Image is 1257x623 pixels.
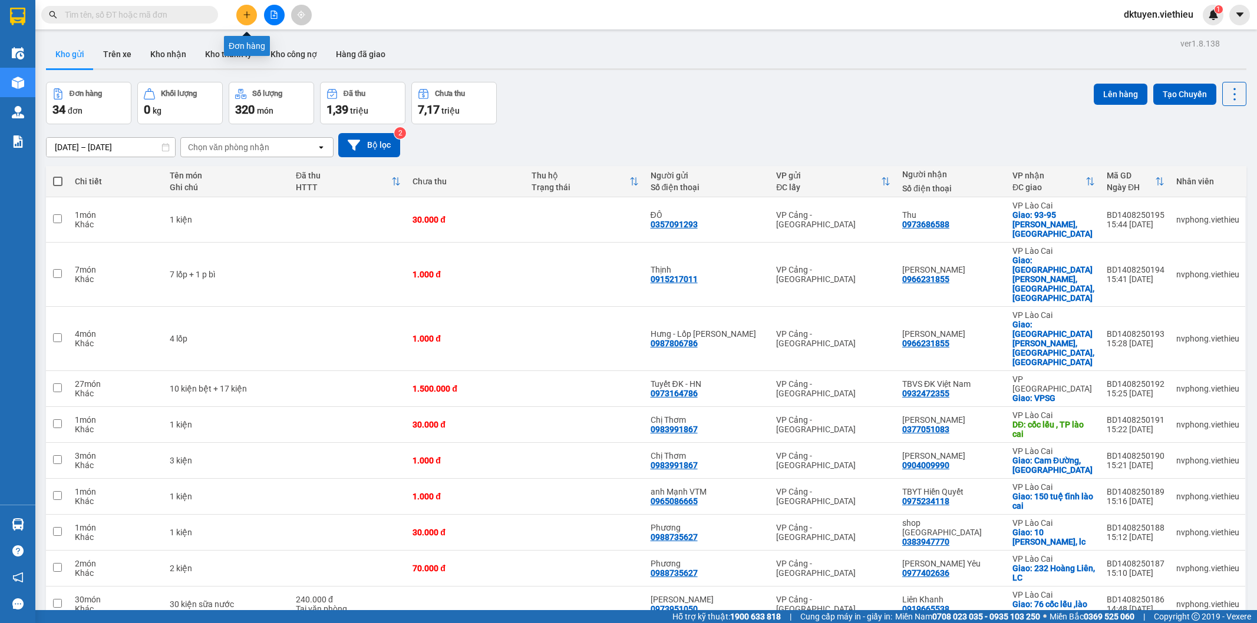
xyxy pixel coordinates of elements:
div: Trạng thái [532,183,629,192]
div: nvphong.viethieu [1176,599,1239,609]
div: 15:41 [DATE] [1107,274,1164,284]
span: caret-down [1235,9,1245,20]
div: Nhân viên [1176,177,1239,186]
div: BD1408250194 [1107,265,1164,274]
img: warehouse-icon [12,106,24,118]
span: | [1143,610,1145,623]
svg: open [316,143,326,152]
div: Khối lượng [161,90,197,98]
div: phùng văn quang [651,595,765,604]
button: Đã thu1,39 triệu [320,82,405,124]
div: Liên Khanh [902,595,1001,604]
div: BD1408250189 [1107,487,1164,496]
div: Giao: VPSG [1012,393,1095,403]
div: VP Lào Cai [1012,482,1095,492]
button: Hàng đã giao [326,40,395,68]
div: 0973951050 [651,604,698,614]
div: Đơn hàng [70,90,102,98]
span: Miền Nam [895,610,1040,623]
span: copyright [1192,612,1200,621]
div: VP Cảng - [GEOGRAPHIC_DATA] [776,379,890,398]
div: nvphong.viethieu [1176,420,1239,429]
div: 0983991867 [651,425,698,434]
div: VP nhận [1012,171,1086,180]
div: 0932472355 [902,389,949,398]
div: ĐC giao [1012,183,1086,192]
div: nvphong.viethieu [1176,215,1239,224]
div: 1 kiện [170,492,284,501]
img: solution-icon [12,135,24,148]
div: Chưa thu [435,90,465,98]
div: 0973164786 [651,389,698,398]
div: VP Cảng - [GEOGRAPHIC_DATA] [776,415,890,434]
div: 1.000 đ [413,270,520,279]
sup: 2 [394,127,406,139]
div: nvphong.viethieu [1176,564,1239,573]
button: Tạo Chuyến [1153,84,1216,105]
div: 1 kiện [170,420,284,429]
div: Tên món [170,171,284,180]
div: 30 món [75,595,158,604]
div: 1.000 đ [413,334,520,343]
div: Anh Thái [902,415,1001,425]
div: ĐÔ [651,210,765,220]
div: 27 món [75,379,158,389]
button: Lên hàng [1094,84,1147,105]
span: triệu [441,106,460,115]
div: Thịnh [651,265,765,274]
button: aim [291,5,312,25]
div: nvphong.viethieu [1176,492,1239,501]
div: nvphong.viethieu [1176,334,1239,343]
div: VP Cảng - [GEOGRAPHIC_DATA] [776,559,890,578]
div: 15:22 [DATE] [1107,425,1164,434]
div: anh Mạnh VTM [651,487,765,496]
div: 0919665538 [902,604,949,614]
button: file-add [264,5,285,25]
div: 0977402636 [902,568,949,578]
div: BD1408250188 [1107,523,1164,532]
div: VP Lào Cai [1012,310,1095,320]
div: 15:21 [DATE] [1107,460,1164,470]
div: VP Lào Cai [1012,246,1095,256]
span: kg [153,106,161,115]
strong: 0369 525 060 [1084,612,1134,621]
div: 2 kiện [170,564,284,573]
div: Cư Hương [902,451,1001,460]
div: Khác [75,274,158,284]
strong: 1900 633 818 [730,612,781,621]
div: Thu hộ [532,171,629,180]
div: 0915217011 [651,274,698,284]
div: VP Cảng - [GEOGRAPHIC_DATA] [776,451,890,470]
div: Khác [75,339,158,348]
div: 15:12 [DATE] [1107,532,1164,542]
div: 15:28 [DATE] [1107,339,1164,348]
div: Chưa thu [413,177,520,186]
div: BD1408250187 [1107,559,1164,568]
div: 3 món [75,451,158,460]
div: 30 kiện sữa nước [170,599,284,609]
span: 0 [144,102,150,117]
div: Huy Hùng [902,265,1001,274]
strong: 0708 023 035 - 0935 103 250 [932,612,1040,621]
span: Cung cấp máy in - giấy in: [800,610,892,623]
div: Khác [75,532,158,542]
div: 1.500.000 đ [413,384,520,393]
div: BD1408250191 [1107,415,1164,425]
div: 0357091293 [651,220,698,229]
button: Đơn hàng34đơn [46,82,131,124]
div: Đã thu [344,90,365,98]
div: Giao: 232 Hoàng Liên, LC [1012,564,1095,582]
div: VP Lào Cai [1012,201,1095,210]
button: Kho gửi [46,40,94,68]
button: Chưa thu7,17 triệu [411,82,497,124]
button: Số lượng320món [229,82,314,124]
div: 30.000 đ [413,528,520,537]
div: 4 lốp [170,334,284,343]
div: Tại văn phòng [296,604,401,614]
div: Đã thu [296,171,391,180]
button: Kho thanh lý [196,40,261,68]
div: Giao: 014 Trần Phú, Bắc Cường, LC [1012,256,1095,303]
span: aim [297,11,305,19]
div: nvphong.viethieu [1176,456,1239,465]
div: BD1408250193 [1107,329,1164,339]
